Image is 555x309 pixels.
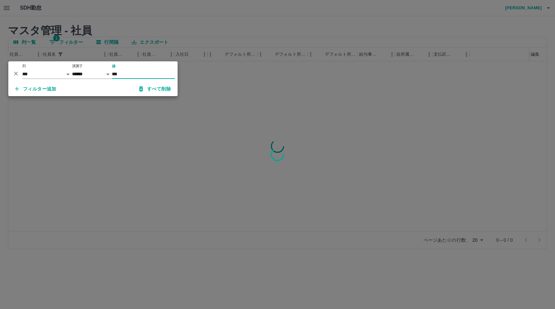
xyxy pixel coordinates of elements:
button: すべて削除 [134,83,176,95]
label: 列 [22,64,26,69]
button: 削除 [11,69,21,79]
button: フィルター追加 [10,83,62,95]
label: 演算子 [72,64,83,69]
label: 値 [112,64,116,69]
